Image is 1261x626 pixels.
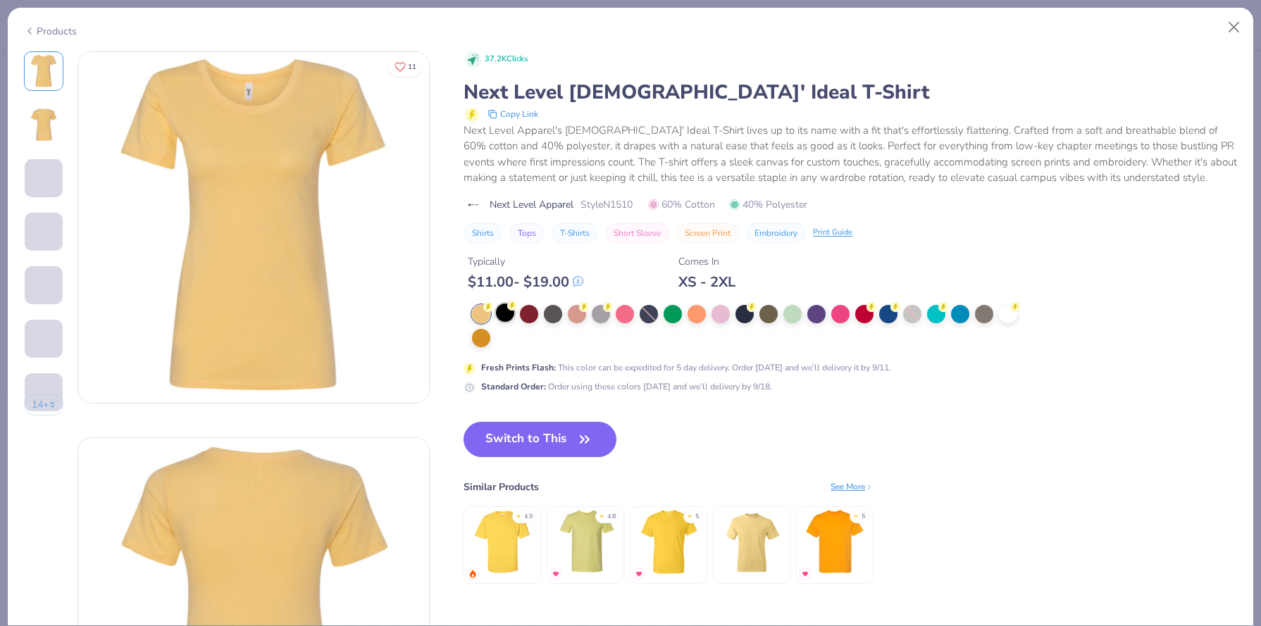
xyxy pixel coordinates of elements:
div: Products [24,24,77,39]
div: Comes In [678,254,735,269]
button: Screen Print [676,223,739,243]
img: Gildan Adult Ultra Cotton 6 Oz. T-Shirt [469,508,536,575]
img: Hanes Men's 6.1 Oz. Tagless T-Shirt [719,508,785,575]
img: User generated content [25,358,27,396]
div: XS - 2XL [678,273,735,291]
span: 60% Cotton [648,197,715,212]
span: Style N1510 [580,197,633,212]
img: MostFav.gif [801,570,809,578]
img: User generated content [25,251,27,289]
img: Gildan Adult 5.5 Oz. 50/50 T-Shirt [635,508,702,575]
img: Back [27,108,61,142]
div: Print Guide [813,227,852,239]
button: T-Shirts [552,223,598,243]
div: Next Level Apparel's [DEMOGRAPHIC_DATA]' Ideal T-Shirt lives up to its name with a fit that's eff... [464,123,1237,186]
div: ★ [853,512,859,518]
img: MostFav.gif [635,570,643,578]
button: Embroidery [746,223,806,243]
span: 11 [408,63,416,70]
div: ★ [687,512,692,518]
img: trending.gif [468,570,477,578]
button: Like [388,56,423,77]
img: Front [27,54,61,88]
img: User generated content [25,304,27,342]
button: Shirts [464,223,502,243]
div: See More [831,480,874,493]
div: 5 [695,512,699,522]
strong: Fresh Prints Flash : [481,362,556,373]
img: Gildan Adult Softstyle 4.5 Oz. T-Shirt [552,508,619,575]
div: 4.8 [607,512,616,522]
div: Typically [468,254,583,269]
button: Switch to This [464,422,616,457]
img: User generated content [25,197,27,235]
button: copy to clipboard [483,106,542,123]
button: 14+ [24,394,64,415]
div: ★ [599,512,604,518]
div: This color can be expedited for 5 day delivery. Order [DATE] and we’ll delivery it by 9/11. [481,361,891,374]
div: Next Level [DEMOGRAPHIC_DATA]' Ideal T-Shirt [464,79,1237,106]
span: Next Level Apparel [490,197,573,212]
img: User generated content [25,411,27,449]
button: Close [1221,14,1248,41]
div: 5 [862,512,865,522]
button: Tops [509,223,545,243]
div: Similar Products [464,480,539,494]
button: Short Sleeve [605,223,669,243]
img: MostFav.gif [552,570,560,578]
div: $ 11.00 - $ 19.00 [468,273,583,291]
strong: Standard Order : [481,381,546,392]
img: Hanes Unisex 5.2 oz., 50/50 Ecosmart T-Shirt [802,508,869,575]
img: brand logo [464,199,483,211]
span: 37.2K Clicks [485,54,528,65]
img: Front [78,52,429,403]
div: ★ [516,512,521,518]
span: 40% Polyester [729,197,807,212]
div: Order using these colors [DATE] and we’ll delivery by 9/18. [481,380,772,393]
div: 4.9 [524,512,533,522]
